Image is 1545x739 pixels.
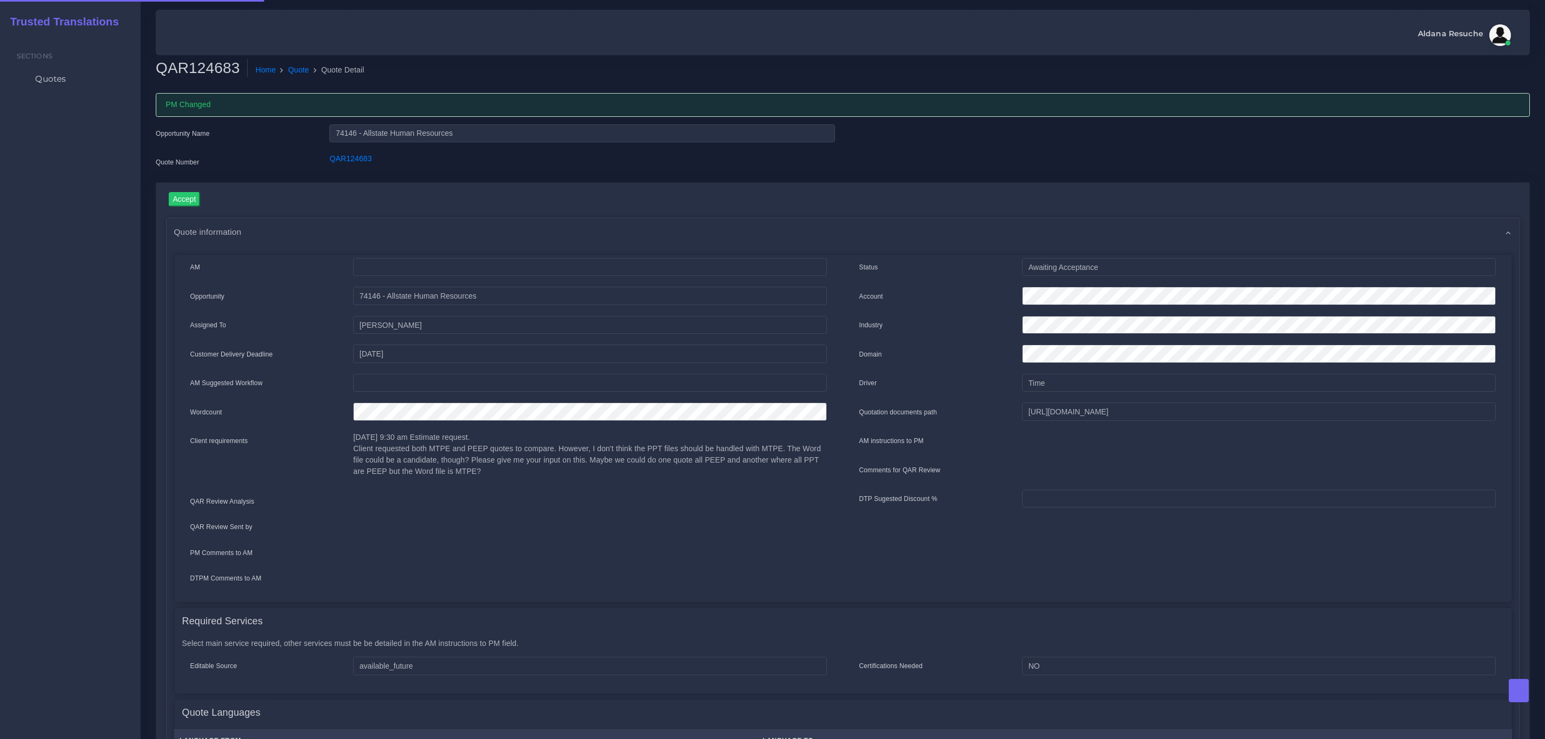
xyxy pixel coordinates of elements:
label: Driver [859,378,877,388]
a: Quote [288,64,309,76]
label: Opportunity Name [156,129,210,138]
span: Quotes [35,73,66,85]
h4: Quote Languages [182,707,261,719]
label: Opportunity [190,292,225,301]
label: Client requirements [190,436,248,446]
h2: QAR124683 [156,59,248,77]
label: Account [859,292,883,301]
div: PM Changed [156,93,1530,117]
a: Trusted Translations [3,13,119,31]
label: AM instructions to PM [859,436,924,446]
div: Quote information [167,218,1520,246]
a: Home [255,64,276,76]
img: avatar [1489,24,1511,46]
span: Sections [17,52,52,60]
a: Quotes [8,68,132,90]
label: DTP Sugested Discount % [859,494,938,504]
label: QAR Review Analysis [190,497,255,506]
label: Customer Delivery Deadline [190,349,273,359]
li: Quote Detail [309,64,364,76]
label: Comments for QAR Review [859,465,940,475]
h2: Trusted Translations [3,15,119,28]
label: Assigned To [190,320,227,330]
label: Industry [859,320,883,330]
label: Editable Source [190,661,237,671]
p: Select main service required, other services must be be detailed in the AM instructions to PM field. [182,638,1504,649]
label: Domain [859,349,882,359]
input: Accept [169,192,201,207]
p: [DATE] 9:30 am Estimate request. Client requested both MTPE and PEEP quotes to compare. However, ... [353,432,826,477]
span: Aldana Resuche [1418,30,1483,37]
label: AM [190,262,200,272]
input: pm [353,316,826,334]
label: Wordcount [190,407,222,417]
a: Aldana Resucheavatar [1413,24,1515,46]
h4: Required Services [182,616,263,628]
a: QAR124683 [329,154,372,163]
label: DTPM Comments to AM [190,573,262,583]
label: Quote Number [156,157,199,167]
label: Certifications Needed [859,661,923,671]
label: QAR Review Sent by [190,522,253,532]
label: PM Comments to AM [190,548,253,558]
label: Quotation documents path [859,407,937,417]
label: AM Suggested Workflow [190,378,263,388]
span: Quote information [174,226,242,238]
label: Status [859,262,878,272]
